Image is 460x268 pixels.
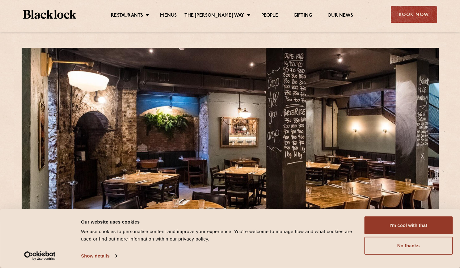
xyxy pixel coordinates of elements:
[111,13,143,19] a: Restaurants
[81,251,117,261] a: Show details
[364,216,453,234] button: I'm cool with that
[293,13,312,19] a: Gifting
[23,10,77,19] img: BL_Textured_Logo-footer-cropped.svg
[81,218,357,225] div: Our website uses cookies
[364,237,453,255] button: No thanks
[327,13,353,19] a: Our News
[160,13,177,19] a: Menus
[391,6,437,23] div: Book Now
[184,13,244,19] a: The [PERSON_NAME] Way
[13,251,67,261] a: Usercentrics Cookiebot - opens in a new window
[261,13,278,19] a: People
[81,228,357,243] div: We use cookies to personalise content and improve your experience. You're welcome to manage how a...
